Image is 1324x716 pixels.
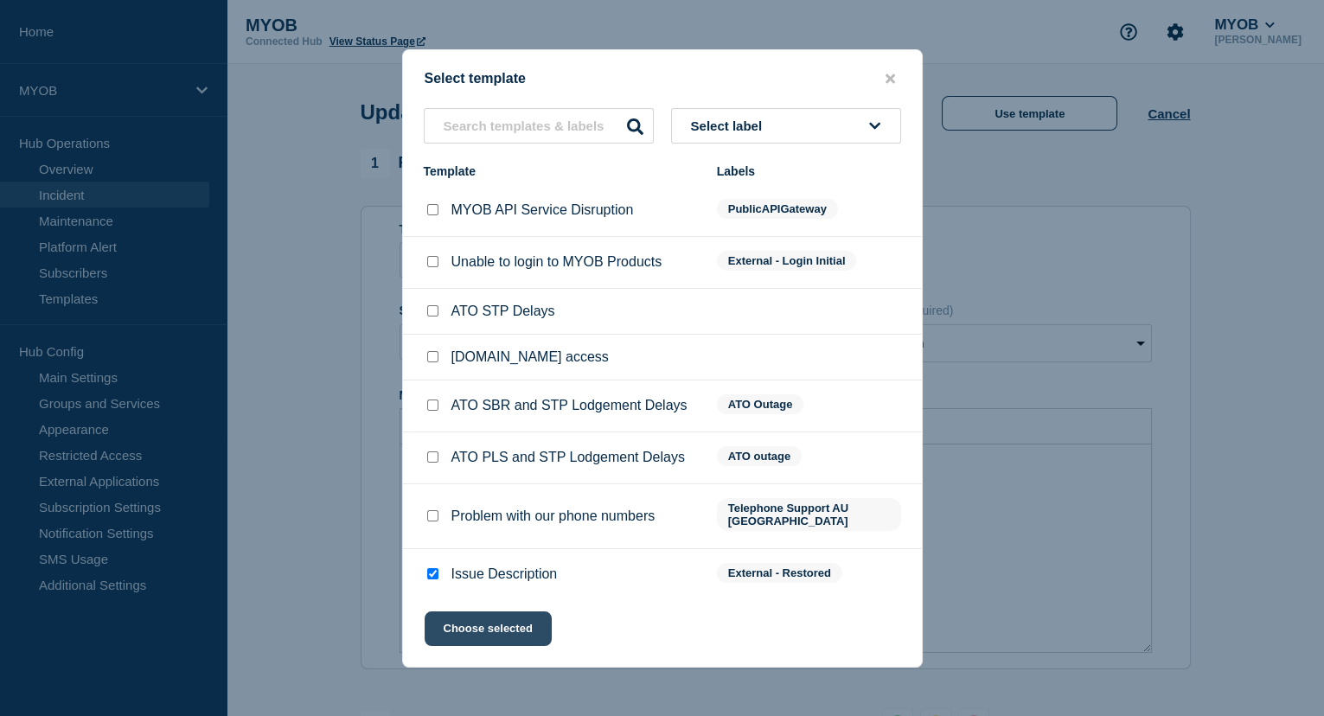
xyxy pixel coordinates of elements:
input: Issue Description checkbox [427,568,438,579]
button: Choose selected [425,611,552,646]
p: ATO PLS and STP Lodgement Delays [451,450,685,465]
button: close button [880,71,900,87]
input: Search templates & labels [424,108,654,144]
p: Issue Description [451,566,558,582]
span: External - Login Initial [717,251,857,271]
input: ATO SBR and STP Lodgement Delays checkbox [427,400,438,411]
p: MYOB API Service Disruption [451,202,634,218]
p: [DOMAIN_NAME] access [451,349,609,365]
input: my.myob.com access checkbox [427,351,438,362]
input: ATO PLS and STP Lodgement Delays checkbox [427,451,438,463]
span: ATO outage [717,446,802,466]
div: Labels [717,164,901,178]
p: ATO SBR and STP Lodgement Delays [451,398,688,413]
span: PublicAPIGateway [717,199,838,219]
div: Select template [403,71,922,87]
div: Template [424,164,700,178]
p: Problem with our phone numbers [451,508,656,524]
p: ATO STP Delays [451,304,555,319]
span: ATO Outage [717,394,804,414]
p: Unable to login to MYOB Products [451,254,662,270]
button: Select label [671,108,901,144]
input: Problem with our phone numbers checkbox [427,510,438,521]
span: External - Restored [717,563,842,583]
span: Telephone Support AU [GEOGRAPHIC_DATA] [717,498,901,531]
span: Select label [691,118,770,133]
input: ATO STP Delays checkbox [427,305,438,316]
input: Unable to login to MYOB Products checkbox [427,256,438,267]
input: MYOB API Service Disruption checkbox [427,204,438,215]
